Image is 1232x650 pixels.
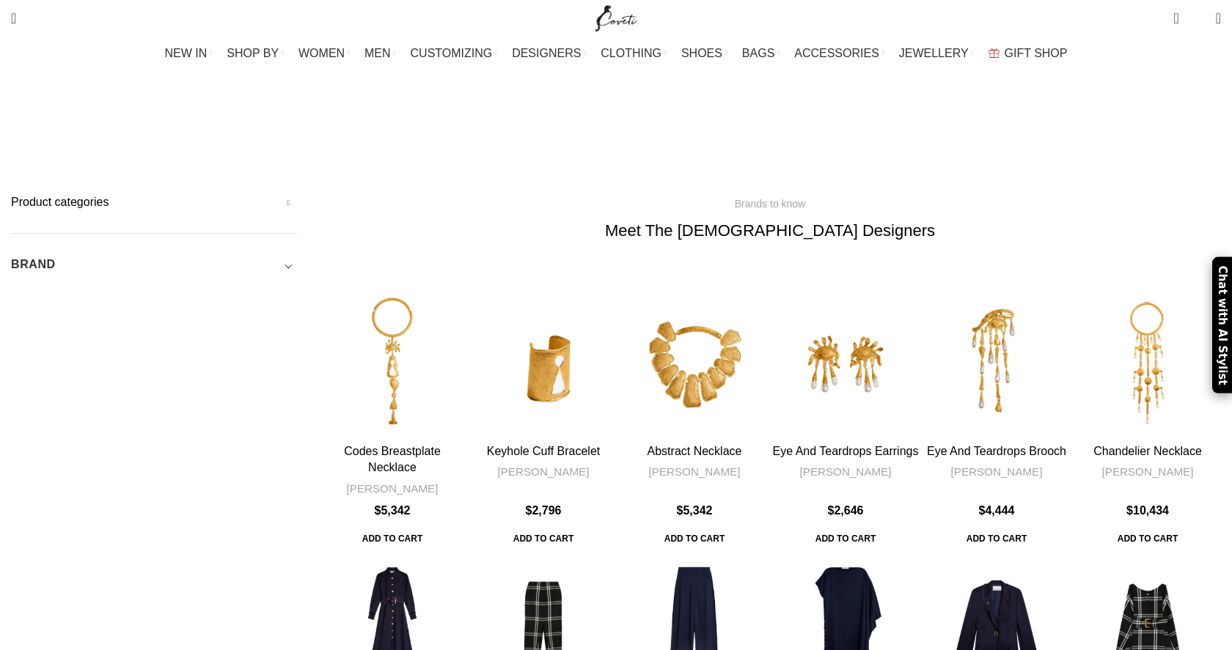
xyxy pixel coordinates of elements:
a: SHOP BY [227,39,284,68]
a: [PERSON_NAME] [800,464,892,479]
a: Site logo [592,11,641,23]
a: Search [4,4,23,33]
bdi: 5,342 [677,504,713,517]
span: JEWELLERY [899,46,969,60]
bdi: 4,444 [979,504,1015,517]
span: ACCESSORIES [794,46,879,60]
span: CUSTOMIZING [411,46,493,60]
a: DESIGNERS [512,39,586,68]
a: Eye And Teardrops Earrings [773,445,919,457]
a: Add to cart: “Chandelier Necklace” [1107,525,1188,552]
div: Brands to know [735,196,806,212]
a: [PERSON_NAME] [498,464,590,479]
a: MEN [364,39,395,68]
span: $ [979,504,986,517]
bdi: 10,434 [1126,504,1169,517]
a: [PERSON_NAME] [951,464,1043,479]
span: 0 [1193,15,1204,26]
bdi: 2,646 [828,504,864,517]
img: GiftBag [989,48,1000,58]
a: Eye And Teardrops Brooch [927,445,1066,457]
h5: Product categories [11,194,297,210]
a: Codes Breastplate Necklace [344,445,441,473]
div: Toggle filter [11,256,297,282]
a: Add to cart: “Abstract Necklace” [654,525,735,552]
span: 0 [1175,7,1186,18]
a: Add to cart: “Eye And Teardrops Brooch” [956,525,1037,552]
a: Codes Breastplate Necklace [319,290,466,437]
span: $ [375,504,381,517]
a: 0 [1166,4,1186,33]
a: ACCESSORIES [794,39,884,68]
span: WOMEN [298,46,345,60]
a: Chandelier Necklace [1093,445,1202,457]
a: CUSTOMIZING [411,39,498,68]
a: Chandelier Necklace [1074,290,1221,437]
span: Add to cart [956,525,1037,552]
span: GIFT SHOP [1005,46,1068,60]
span: SHOES [681,46,722,60]
h4: Meet The [DEMOGRAPHIC_DATA] Designers [605,220,935,243]
a: SHOES [681,39,727,68]
a: CLOTHING [601,39,667,68]
span: NEW IN [165,46,208,60]
span: SHOP BY [227,46,279,60]
span: Add to cart [1107,525,1188,552]
h1: [DEMOGRAPHIC_DATA] designers fashion brands to know [191,86,1041,125]
a: Add to cart: “Keyhole Cuff Bracelet” [503,525,584,552]
a: Abstract Necklace [648,445,742,457]
a: [PERSON_NAME] [347,481,439,496]
span: Add to cart [352,525,433,552]
a: Abstract Necklace [621,290,768,437]
a: Keyhole Cuff Bracelet [470,290,617,437]
span: $ [526,504,532,517]
a: Eye And Teardrops Brooch [923,290,1070,437]
span: BAGS [742,46,774,60]
a: BAGS [742,39,780,68]
span: DESIGNERS [512,46,581,60]
span: $ [1126,504,1133,517]
span: Add to cart [654,525,735,552]
h5: BRAND [11,256,56,273]
a: [PERSON_NAME] [1102,464,1194,479]
a: [PERSON_NAME] [649,464,741,479]
a: Keyhole Cuff Bracelet [487,445,600,457]
a: JEWELLERY [899,39,974,68]
span: $ [828,504,835,517]
div: Main navigation [4,39,1228,68]
span: $ [677,504,683,517]
a: GIFT SHOP [989,39,1068,68]
a: Add to cart: “Codes Breastplate Necklace” [352,525,433,552]
span: MEN [364,46,391,60]
bdi: 5,342 [375,504,411,517]
a: NEW IN [165,39,213,68]
a: Eye And Teardrops Earrings [772,290,919,437]
span: CLOTHING [601,46,661,60]
a: WOMEN [298,39,350,68]
span: Add to cart [805,525,886,552]
span: Add to cart [503,525,584,552]
a: Home [429,135,461,147]
div: My Wishlist [1190,4,1205,33]
bdi: 2,796 [526,504,562,517]
span: [DEMOGRAPHIC_DATA] designers fashion brands to know [475,135,803,147]
a: Add to cart: “Eye And Teardrops Earrings” [805,525,886,552]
